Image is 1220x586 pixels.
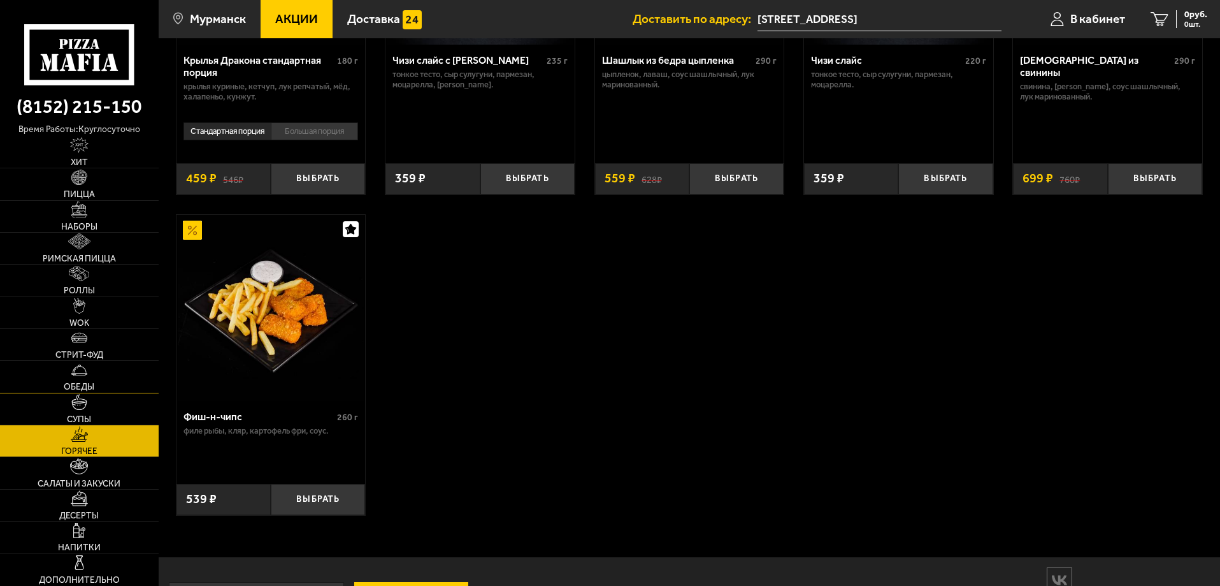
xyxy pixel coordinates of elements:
span: Акции [275,13,318,25]
div: Крылья Дракона стандартная порция [183,54,334,78]
s: 760 ₽ [1059,172,1080,185]
p: тонкое тесто, сыр сулугуни, пармезан, моцарелла. [811,70,986,90]
p: крылья куриные, кетчуп, лук репчатый, мёд, халапеньо, кунжут. [183,82,359,102]
span: 0 руб. [1184,10,1207,19]
p: свинина, [PERSON_NAME], соус шашлычный, лук маринованный. [1020,82,1195,102]
img: Акционный [183,221,202,240]
span: Стрит-фуд [55,351,103,360]
button: Выбрать [480,163,575,194]
button: Выбрать [271,484,365,515]
span: Наборы [61,223,97,231]
span: Пицца [64,190,95,199]
span: 220 г [965,55,986,66]
button: Выбрать [898,163,993,194]
span: 459 ₽ [186,172,217,185]
s: 546 ₽ [223,172,243,185]
button: Выбрать [1108,163,1202,194]
span: Доставка [347,13,400,25]
p: филе рыбы, кляр, картофель фри, соус. [183,426,359,436]
span: Салаты и закуски [38,480,120,488]
div: Фиш-н-чипс [183,411,334,423]
span: 235 г [547,55,568,66]
span: 359 ₽ [395,172,426,185]
span: Роллы [64,286,95,295]
span: 260 г [337,412,358,423]
span: 180 г [337,55,358,66]
span: Горячее [61,447,97,456]
span: 0 шт. [1184,20,1207,28]
div: Шашлык из бедра цыпленка [602,54,753,66]
span: В кабинет [1070,13,1125,25]
span: Супы [67,415,91,424]
span: Мурманск [190,13,246,25]
span: 290 г [756,55,777,66]
span: 290 г [1174,55,1195,66]
input: Ваш адрес доставки [757,8,1001,31]
span: Хит [71,158,88,167]
span: Обеды [64,383,94,392]
p: тонкое тесто, сыр сулугуни, пармезан, моцарелла, [PERSON_NAME]. [392,70,568,90]
img: Фиш-н-чипс [178,215,364,401]
button: Выбрать [271,163,365,194]
span: 699 ₽ [1023,172,1053,185]
div: Чизи слайс [811,54,962,66]
p: цыпленок, лаваш, соус шашлычный, лук маринованный. [602,70,777,90]
button: Выбрать [689,163,784,194]
a: АкционныйФиш-н-чипс [176,215,366,401]
span: 539 ₽ [186,493,217,506]
span: Дополнительно [39,576,120,585]
span: Римская пицца [43,254,116,263]
img: 15daf4d41897b9f0e9f617042186c801.svg [403,10,422,29]
div: 0 [176,118,366,154]
span: Десерты [59,511,99,520]
span: Доставить по адресу: [633,13,757,25]
s: 628 ₽ [642,172,662,185]
div: Чизи слайс с [PERSON_NAME] [392,54,543,66]
li: Большая порция [271,122,359,140]
li: Стандартная порция [183,122,271,140]
span: 559 ₽ [605,172,635,185]
span: WOK [69,319,89,328]
div: [DEMOGRAPHIC_DATA] из свинины [1020,54,1171,78]
span: Напитки [58,543,101,552]
span: 359 ₽ [814,172,844,185]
